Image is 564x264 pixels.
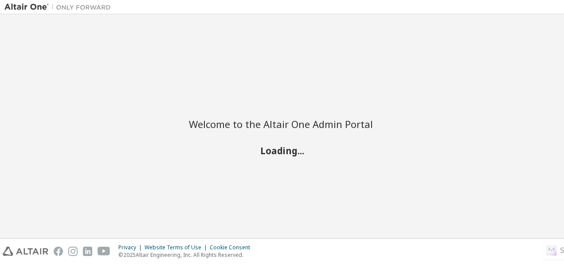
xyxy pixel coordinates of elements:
h2: Welcome to the Altair One Admin Portal [189,118,375,130]
div: Cookie Consent [210,244,255,251]
img: youtube.svg [98,247,110,256]
h2: Loading... [189,145,375,156]
div: Website Terms of Use [145,244,210,251]
img: Altair One [4,3,115,12]
img: altair_logo.svg [3,247,48,256]
p: © 2025 Altair Engineering, Inc. All Rights Reserved. [118,251,255,259]
img: facebook.svg [54,247,63,256]
img: instagram.svg [68,247,78,256]
div: Privacy [118,244,145,251]
img: linkedin.svg [83,247,92,256]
